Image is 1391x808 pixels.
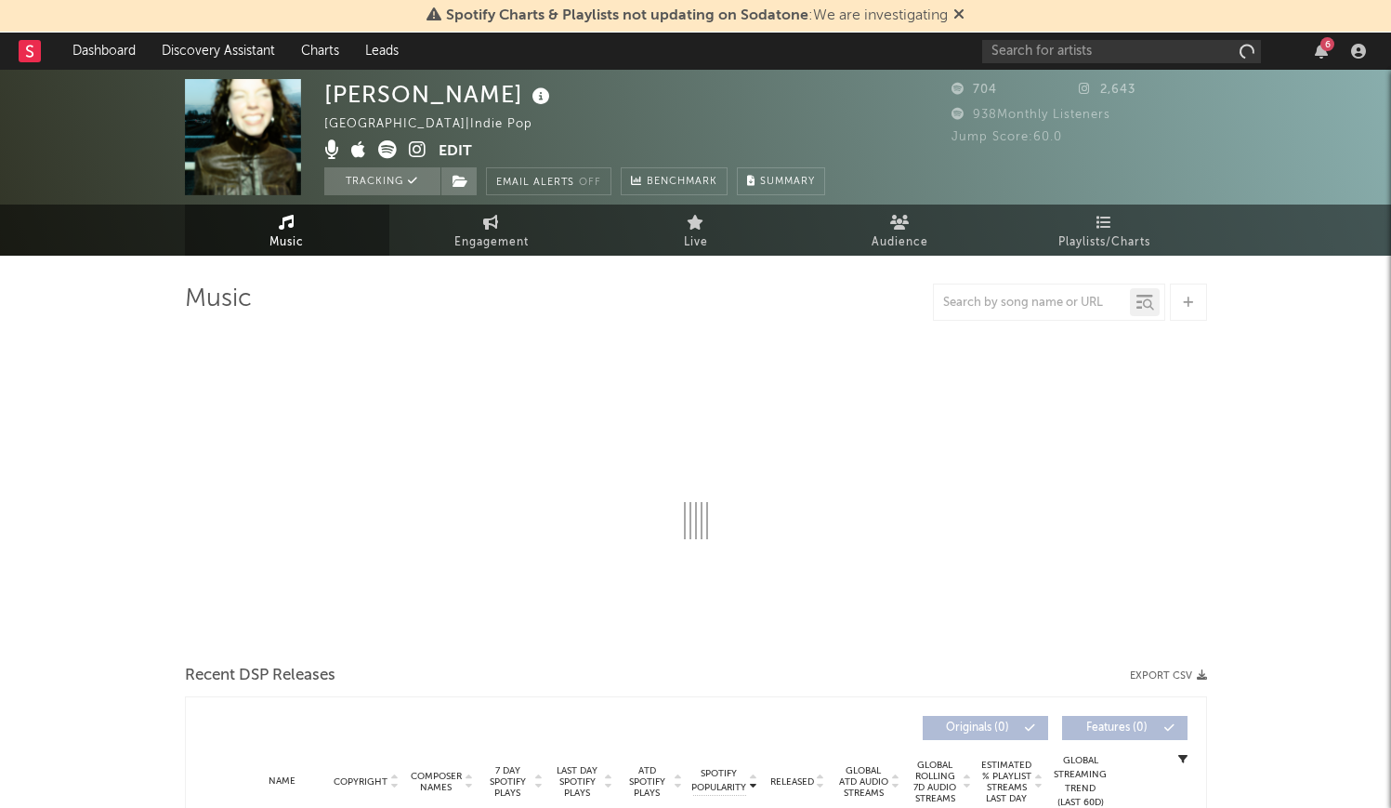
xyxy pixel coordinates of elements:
[1130,670,1207,682] button: Export CSV
[410,771,463,793] span: Composer Names
[454,232,529,254] span: Engagement
[579,178,601,188] em: Off
[59,33,149,70] a: Dashboard
[934,296,1130,311] input: Search by song name or URL
[334,776,387,788] span: Copyright
[553,765,602,799] span: Last Day Spotify Plays
[910,760,961,804] span: Global Rolling 7D Audio Streams
[389,205,594,256] a: Engagement
[1058,232,1150,254] span: Playlists/Charts
[446,8,808,23] span: Spotify Charts & Playlists not updating on Sodatone
[923,716,1048,740] button: Originals(0)
[594,205,798,256] a: Live
[185,205,389,256] a: Music
[1315,44,1328,59] button: 6
[185,665,335,687] span: Recent DSP Releases
[951,84,997,96] span: 704
[269,232,304,254] span: Music
[352,33,412,70] a: Leads
[483,765,532,799] span: 7 Day Spotify Plays
[872,232,928,254] span: Audience
[953,8,965,23] span: Dismiss
[324,113,554,136] div: [GEOGRAPHIC_DATA] | Indie Pop
[798,205,1003,256] a: Audience
[935,722,1020,734] span: Originals ( 0 )
[324,167,440,195] button: Tracking
[684,232,708,254] span: Live
[647,171,717,193] span: Benchmark
[951,131,1062,143] span: Jump Score: 60.0
[981,760,1032,804] span: Estimated % Playlist Streams Last Day
[324,79,555,110] div: [PERSON_NAME]
[621,167,728,195] a: Benchmark
[1079,84,1135,96] span: 2,643
[486,167,611,195] button: Email AlertsOff
[288,33,352,70] a: Charts
[1320,37,1334,51] div: 6
[1062,716,1188,740] button: Features(0)
[691,767,746,795] span: Spotify Popularity
[838,765,889,799] span: Global ATD Audio Streams
[446,8,948,23] span: : We are investigating
[760,177,815,187] span: Summary
[242,775,323,788] div: Name
[1003,205,1207,256] a: Playlists/Charts
[439,140,472,164] button: Edit
[770,776,814,788] span: Released
[951,109,1110,121] span: 938 Monthly Listeners
[737,167,825,195] button: Summary
[1074,722,1160,734] span: Features ( 0 )
[623,765,672,799] span: ATD Spotify Plays
[149,33,288,70] a: Discovery Assistant
[982,40,1261,63] input: Search for artists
